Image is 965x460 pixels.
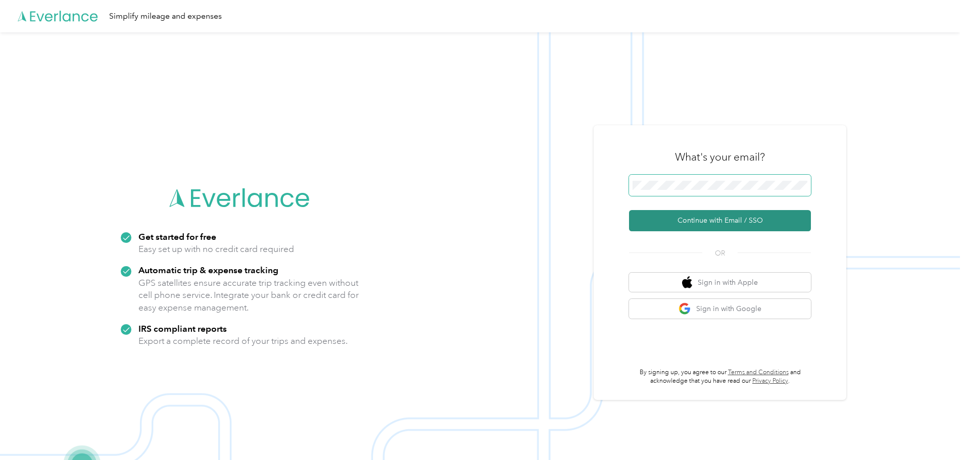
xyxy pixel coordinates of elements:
[138,265,278,275] strong: Automatic trip & expense tracking
[138,231,216,242] strong: Get started for free
[675,150,765,164] h3: What's your email?
[728,369,789,376] a: Terms and Conditions
[109,10,222,23] div: Simplify mileage and expenses
[679,302,691,315] img: google logo
[682,276,692,289] img: apple logo
[629,368,811,386] p: By signing up, you agree to our and acknowledge that you have read our .
[629,299,811,319] button: google logoSign in with Google
[629,210,811,231] button: Continue with Email / SSO
[629,273,811,292] button: apple logoSign in with Apple
[138,243,294,255] p: Easy set up with no credit card required
[752,377,788,385] a: Privacy Policy
[138,323,227,334] strong: IRS compliant reports
[138,277,359,314] p: GPS satellites ensure accurate trip tracking even without cell phone service. Integrate your bank...
[138,335,348,347] p: Export a complete record of your trips and expenses.
[702,248,738,259] span: OR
